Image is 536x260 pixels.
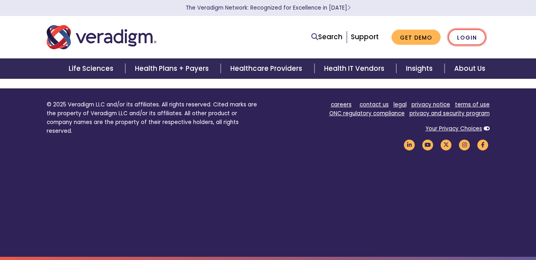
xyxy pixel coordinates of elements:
[394,101,407,108] a: legal
[409,110,490,117] a: privacy and security program
[455,101,490,108] a: terms of use
[425,125,482,132] a: Your Privacy Choices
[411,101,450,108] a: privacy notice
[314,58,396,79] a: Health IT Vendors
[347,4,351,12] span: Learn More
[221,58,314,79] a: Healthcare Providers
[396,58,445,79] a: Insights
[47,24,156,50] img: Veradigm logo
[59,58,125,79] a: Life Sciences
[421,141,435,148] a: Veradigm YouTube Link
[186,4,351,12] a: The Veradigm Network: Recognized for Excellence in [DATE]Learn More
[448,29,486,46] a: Login
[125,58,221,79] a: Health Plans + Payers
[351,32,379,42] a: Support
[329,110,405,117] a: ONC regulatory compliance
[392,30,441,45] a: Get Demo
[458,141,471,148] a: Veradigm Instagram Link
[403,141,416,148] a: Veradigm LinkedIn Link
[331,101,352,108] a: careers
[445,58,495,79] a: About Us
[311,32,342,42] a: Search
[47,100,262,135] p: © 2025 Veradigm LLC and/or its affiliates. All rights reserved. Cited marks are the property of V...
[439,141,453,148] a: Veradigm Twitter Link
[476,141,490,148] a: Veradigm Facebook Link
[360,101,389,108] a: contact us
